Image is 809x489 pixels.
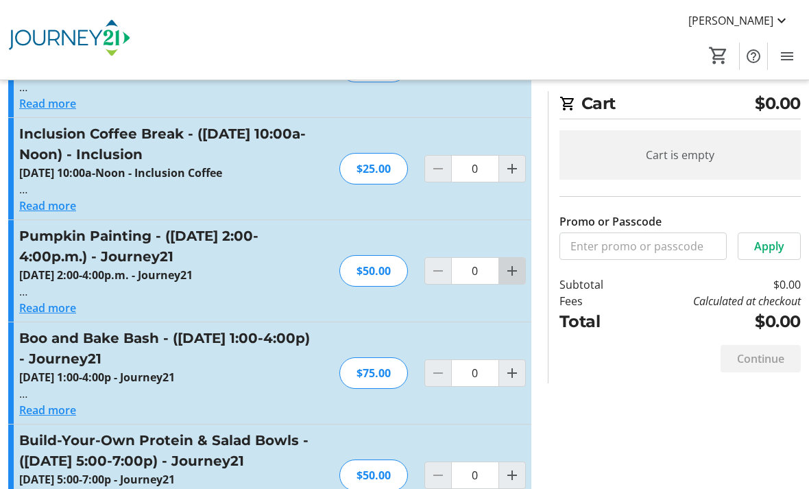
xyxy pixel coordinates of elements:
[339,255,408,287] div: $50.00
[773,43,801,70] button: Menu
[706,43,731,68] button: Cart
[19,472,175,487] strong: [DATE] 5:00-7:00p - Journey21
[738,232,801,260] button: Apply
[499,156,525,182] button: Increment by one
[688,12,773,29] span: [PERSON_NAME]
[629,276,801,293] td: $0.00
[8,5,130,74] img: Journey21's Logo
[559,213,662,230] label: Promo or Passcode
[451,257,499,285] input: Pumpkin Painting - (October 25 - 2:00-4:00p.m.) - Journey21 Quantity
[339,357,408,389] div: $75.00
[499,258,525,284] button: Increment by one
[629,309,801,334] td: $0.00
[19,95,76,112] button: Read more
[677,10,801,32] button: [PERSON_NAME]
[629,293,801,309] td: Calculated at checkout
[339,153,408,184] div: $25.00
[19,328,319,369] h3: Boo and Bake Bash - ([DATE] 1:00-4:00p) - Journey21
[451,155,499,182] input: Inclusion Coffee Break - (October 25 - 10:00a-Noon) - Inclusion Quantity
[19,165,222,180] strong: [DATE] 10:00a-Noon - Inclusion Coffee
[499,462,525,488] button: Increment by one
[559,293,629,309] td: Fees
[451,359,499,387] input: Boo and Bake Bash - (October 26 - 1:00-4:00p) - Journey21 Quantity
[559,309,629,334] td: Total
[19,267,193,283] strong: [DATE] 2:00-4:00p.m. - Journey21
[740,43,767,70] button: Help
[755,91,801,116] span: $0.00
[19,370,175,385] strong: [DATE] 1:00-4:00p - Journey21
[559,91,801,119] h2: Cart
[19,300,76,316] button: Read more
[19,402,76,418] button: Read more
[19,226,319,267] h3: Pumpkin Painting - ([DATE] 2:00-4:00p.m.) - Journey21
[559,232,727,260] input: Enter promo or passcode
[19,198,76,214] button: Read more
[451,462,499,489] input: Build-Your-Own Protein & Salad Bowls - (October 28 - 5:00-7:00p) - Journey21 Quantity
[559,130,801,180] div: Cart is empty
[19,123,319,165] h3: Inclusion Coffee Break - ([DATE] 10:00a-Noon) - Inclusion
[19,430,319,471] h3: Build-Your-Own Protein & Salad Bowls - ([DATE] 5:00-7:00p) - Journey21
[754,238,784,254] span: Apply
[559,276,629,293] td: Subtotal
[499,360,525,386] button: Increment by one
